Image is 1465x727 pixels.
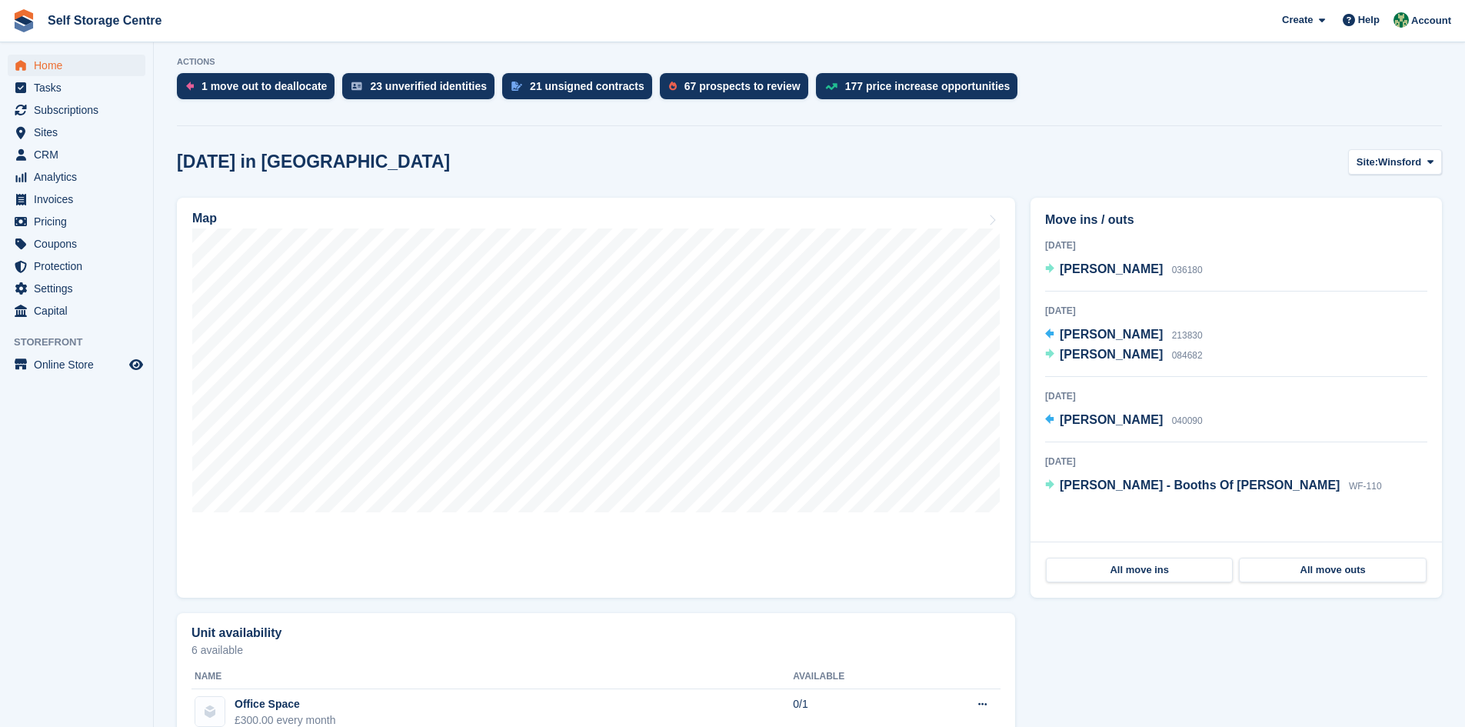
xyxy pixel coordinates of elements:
[42,8,168,33] a: Self Storage Centre
[1045,325,1203,345] a: [PERSON_NAME] 213830
[1045,476,1382,496] a: [PERSON_NAME] - Booths Of [PERSON_NAME] WF-110
[1045,211,1427,229] h2: Move ins / outs
[177,198,1015,598] a: Map
[1172,330,1203,341] span: 213830
[235,696,336,712] div: Office Space
[370,80,487,92] div: 23 unverified identities
[34,255,126,277] span: Protection
[351,82,362,91] img: verify_identity-adf6edd0f0f0b5bbfe63781bf79b02c33cf7c696d77639b501bdc392416b5a36.svg
[1060,413,1163,426] span: [PERSON_NAME]
[34,300,126,322] span: Capital
[660,73,816,107] a: 67 prospects to review
[192,212,217,225] h2: Map
[177,73,342,107] a: 1 move out to deallocate
[8,166,145,188] a: menu
[1046,558,1233,582] a: All move ins
[1045,411,1203,431] a: [PERSON_NAME] 040090
[34,211,126,232] span: Pricing
[825,83,837,90] img: price_increase_opportunities-93ffe204e8149a01c8c9dc8f82e8f89637d9d84a8eef4429ea346261dce0b2c0.svg
[8,233,145,255] a: menu
[1060,262,1163,275] span: [PERSON_NAME]
[1282,12,1313,28] span: Create
[186,82,194,91] img: move_outs_to_deallocate_icon-f764333ba52eb49d3ac5e1228854f67142a1ed5810a6f6cc68b1a99e826820c5.svg
[8,300,145,322] a: menu
[511,82,522,91] img: contract_signature_icon-13c848040528278c33f63329250d36e43548de30e8caae1d1a13099fd9432cc5.svg
[12,9,35,32] img: stora-icon-8386f47178a22dfd0bd8f6a31ec36ba5ce8667c1dd55bd0f319d3a0aa187defe.svg
[8,77,145,98] a: menu
[8,211,145,232] a: menu
[8,354,145,375] a: menu
[14,335,153,350] span: Storefront
[195,697,225,726] img: blank-unit-type-icon-ffbac7b88ba66c5e286b0e438baccc4b9c83835d4c34f86887a83fc20ec27e7b.svg
[34,188,126,210] span: Invoices
[34,166,126,188] span: Analytics
[8,188,145,210] a: menu
[1045,304,1427,318] div: [DATE]
[8,144,145,165] a: menu
[1411,13,1451,28] span: Account
[1060,479,1340,492] span: [PERSON_NAME] - Booths Of [PERSON_NAME]
[34,77,126,98] span: Tasks
[191,645,1001,655] p: 6 available
[8,55,145,76] a: menu
[127,355,145,374] a: Preview store
[34,99,126,121] span: Subscriptions
[1045,455,1427,469] div: [DATE]
[34,144,126,165] span: CRM
[669,82,677,91] img: prospect-51fa495bee0391a8d652442698ab0144808aea92771e9ea1ae160a38d050c398.svg
[34,354,126,375] span: Online Store
[816,73,1026,107] a: 177 price increase opportunities
[201,80,327,92] div: 1 move out to deallocate
[191,626,281,640] h2: Unit availability
[1357,155,1378,170] span: Site:
[1172,415,1203,426] span: 040090
[8,278,145,299] a: menu
[502,73,660,107] a: 21 unsigned contracts
[8,99,145,121] a: menu
[191,665,793,689] th: Name
[34,278,126,299] span: Settings
[342,73,502,107] a: 23 unverified identities
[1060,328,1163,341] span: [PERSON_NAME]
[34,55,126,76] span: Home
[1045,260,1203,280] a: [PERSON_NAME] 036180
[1378,155,1421,170] span: Winsford
[1358,12,1380,28] span: Help
[177,57,1442,67] p: ACTIONS
[1172,350,1203,361] span: 084682
[793,665,921,689] th: Available
[8,255,145,277] a: menu
[1393,12,1409,28] img: Neil Taylor
[1239,558,1426,582] a: All move outs
[1045,389,1427,403] div: [DATE]
[8,122,145,143] a: menu
[1045,238,1427,252] div: [DATE]
[1172,265,1203,275] span: 036180
[1045,345,1203,365] a: [PERSON_NAME] 084682
[34,122,126,143] span: Sites
[845,80,1011,92] div: 177 price increase opportunities
[1060,348,1163,361] span: [PERSON_NAME]
[34,233,126,255] span: Coupons
[530,80,644,92] div: 21 unsigned contracts
[1348,149,1442,175] button: Site: Winsford
[177,152,450,172] h2: [DATE] in [GEOGRAPHIC_DATA]
[684,80,801,92] div: 67 prospects to review
[1349,481,1382,492] span: WF-110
